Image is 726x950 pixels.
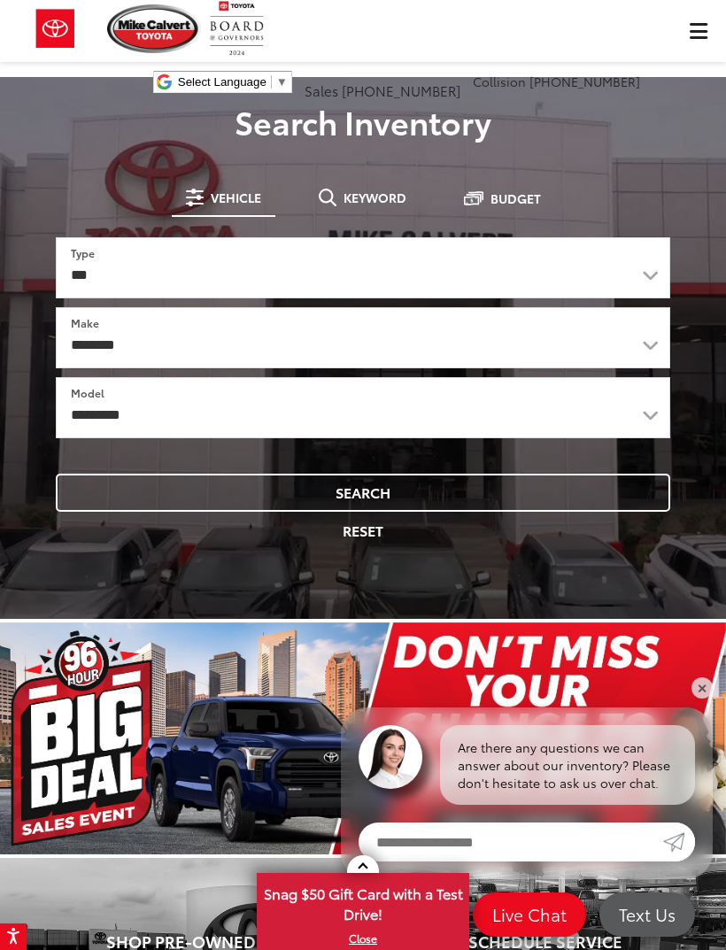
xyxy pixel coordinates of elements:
[71,385,104,400] label: Model
[610,903,684,925] span: Text Us
[56,474,670,512] button: Search
[473,892,586,937] a: Live Chat
[13,104,713,139] h3: Search Inventory
[490,192,541,205] span: Budget
[276,75,288,89] span: ▼
[305,81,338,100] span: Sales
[359,725,422,789] img: Agent profile photo
[178,75,266,89] span: Select Language
[599,892,695,937] a: Text Us
[71,315,99,330] label: Make
[178,75,288,89] a: Select Language​
[663,823,695,861] a: Submit
[211,191,261,204] span: Vehicle
[342,81,460,100] span: [PHONE_NUMBER]
[271,75,272,89] span: ​
[529,73,640,90] span: [PHONE_NUMBER]
[473,73,526,90] span: Collision
[259,875,467,929] span: Snag $50 Gift Card with a Test Drive!
[56,512,670,550] button: Reset
[359,823,663,861] input: Enter your message
[71,245,95,260] label: Type
[440,725,695,805] div: Are there any questions we can answer about our inventory? Please don't hesitate to ask us over c...
[107,4,201,53] img: Mike Calvert Toyota
[344,191,406,204] span: Keyword
[483,903,575,925] span: Live Chat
